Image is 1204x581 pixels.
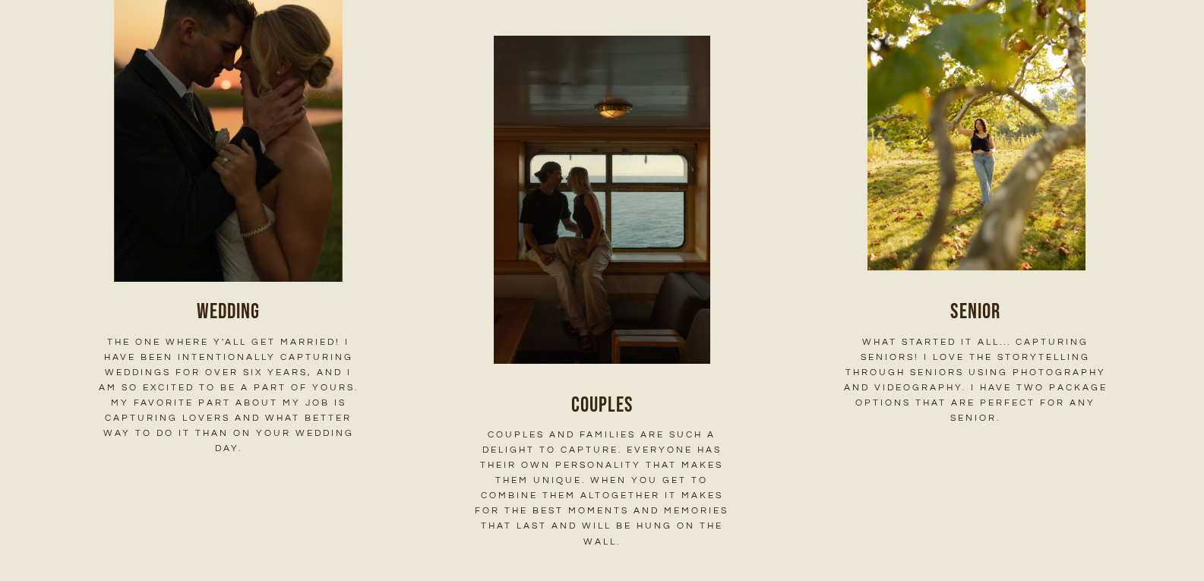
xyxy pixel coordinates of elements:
[469,428,736,549] h6: COUPLES AND FAMILIES ARE SUCH A DELIGHT TO CAPTURE. EVERYONE HAS THEIR OWN PERSONALITY THAT MAKES...
[438,36,766,364] img: A couple sharing an intimate moment in a grassy meadow with mountains in the background at sunset.
[842,335,1109,426] h6: WHAT STARTED IT ALL... CAPTURING SENIORS! I LOVE THE STORYTELLING THROUGH SENIORS USING PHOTOGRAP...
[842,297,1109,327] h3: Senior
[438,36,766,549] a: A couple sharing an intimate moment in a grassy meadow with mountains in the background at sunset...
[469,390,736,420] h3: Couples
[95,297,362,327] h3: Wedding
[95,335,362,456] h6: The ONE WHERE Y'ALL GET MARRIED! I HAVE BEEN INTENTIONALLY CAPTURING WEDDINGS FOR OVER SIX YEARS,...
